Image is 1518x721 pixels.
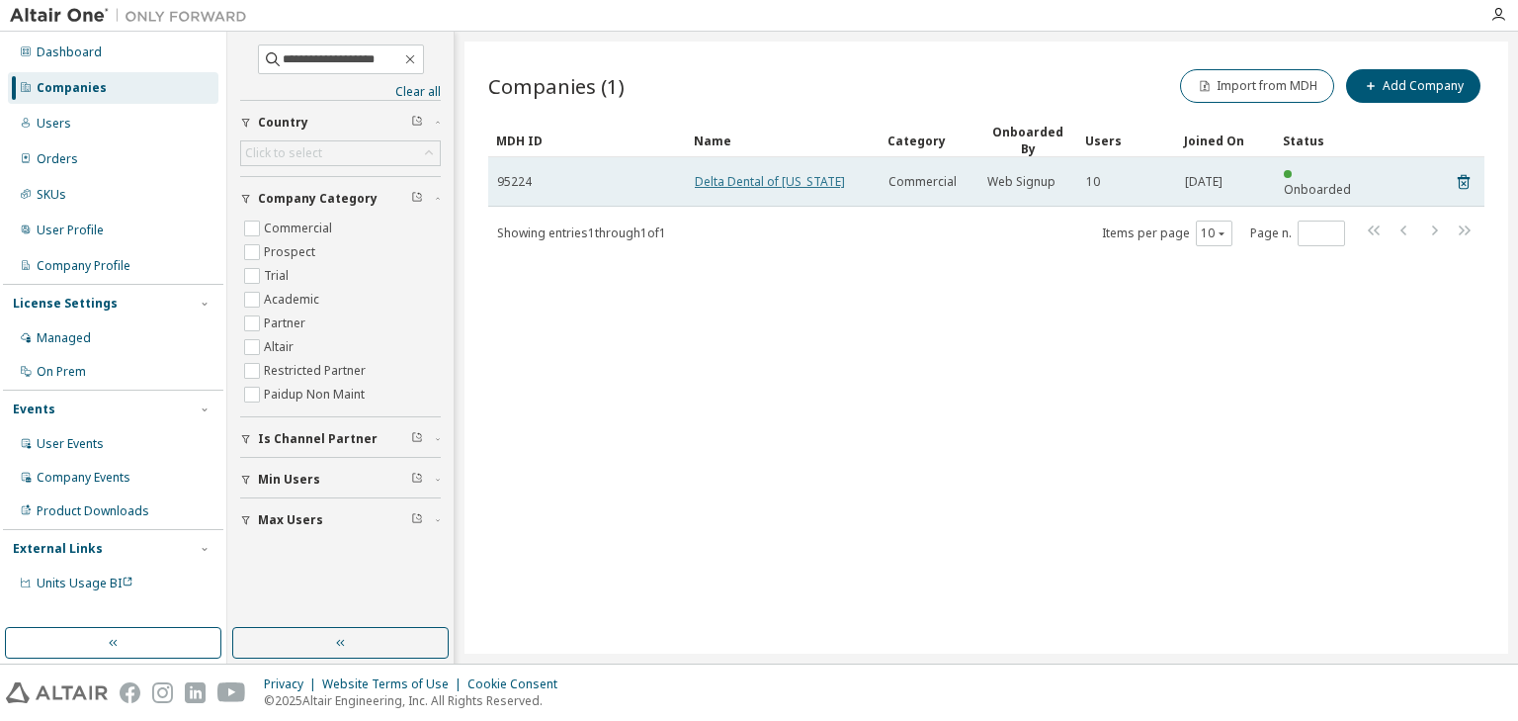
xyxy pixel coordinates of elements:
div: Dashboard [37,45,102,60]
div: Company Events [37,470,130,486]
span: Units Usage BI [37,575,133,591]
label: Paidup Non Maint [264,383,369,406]
label: Academic [264,288,323,312]
div: Users [1085,125,1168,156]
div: Category [887,125,970,156]
div: Status [1283,125,1366,156]
span: Country [258,115,308,131]
div: Click to select [241,141,440,165]
div: Onboarded By [986,124,1069,157]
span: Clear filter [411,191,423,207]
span: Clear filter [411,431,423,447]
label: Prospect [264,240,319,264]
span: Company Category [258,191,378,207]
button: Is Channel Partner [240,417,441,461]
div: Website Terms of Use [322,676,467,692]
span: 95224 [497,174,532,190]
img: altair_logo.svg [6,682,108,703]
button: Company Category [240,177,441,221]
button: Max Users [240,498,441,542]
div: Joined On [1184,125,1267,156]
img: instagram.svg [152,682,173,703]
button: Import from MDH [1180,69,1334,103]
span: Commercial [888,174,957,190]
span: Showing entries 1 through 1 of 1 [497,225,666,241]
span: Clear filter [411,472,423,488]
div: License Settings [13,296,118,312]
div: Click to select [245,145,322,161]
button: Add Company [1346,69,1480,103]
span: Is Channel Partner [258,431,378,447]
div: Company Profile [37,258,130,274]
img: linkedin.svg [185,682,206,703]
div: Companies [37,80,107,96]
img: youtube.svg [217,682,246,703]
span: Web Signup [987,174,1055,190]
div: MDH ID [496,125,678,156]
button: Min Users [240,458,441,501]
img: Altair One [10,6,257,26]
div: Orders [37,151,78,167]
div: External Links [13,541,103,557]
label: Commercial [264,217,336,240]
span: Onboarded [1284,181,1351,198]
span: Max Users [258,512,323,528]
div: Product Downloads [37,503,149,519]
div: User Profile [37,223,104,238]
div: Users [37,116,71,132]
div: Cookie Consent [467,676,569,692]
div: Events [13,402,55,417]
span: Min Users [258,472,320,488]
label: Restricted Partner [264,359,370,383]
a: Delta Dental of [US_STATE] [695,173,845,190]
span: Clear filter [411,115,423,131]
span: Companies (1) [488,72,625,100]
div: Privacy [264,676,322,692]
div: SKUs [37,187,66,203]
p: © 2025 Altair Engineering, Inc. All Rights Reserved. [264,692,569,709]
span: [DATE] [1185,174,1223,190]
label: Partner [264,312,309,335]
label: Trial [264,264,293,288]
div: On Prem [37,364,86,380]
div: Managed [37,330,91,346]
span: Items per page [1102,221,1232,246]
span: Page n. [1250,221,1345,246]
span: Clear filter [411,512,423,528]
label: Altair [264,335,297,359]
button: 10 [1201,225,1227,241]
div: User Events [37,436,104,452]
img: facebook.svg [120,682,140,703]
a: Clear all [240,84,441,100]
span: 10 [1086,174,1100,190]
div: Name [694,125,872,156]
button: Country [240,101,441,144]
